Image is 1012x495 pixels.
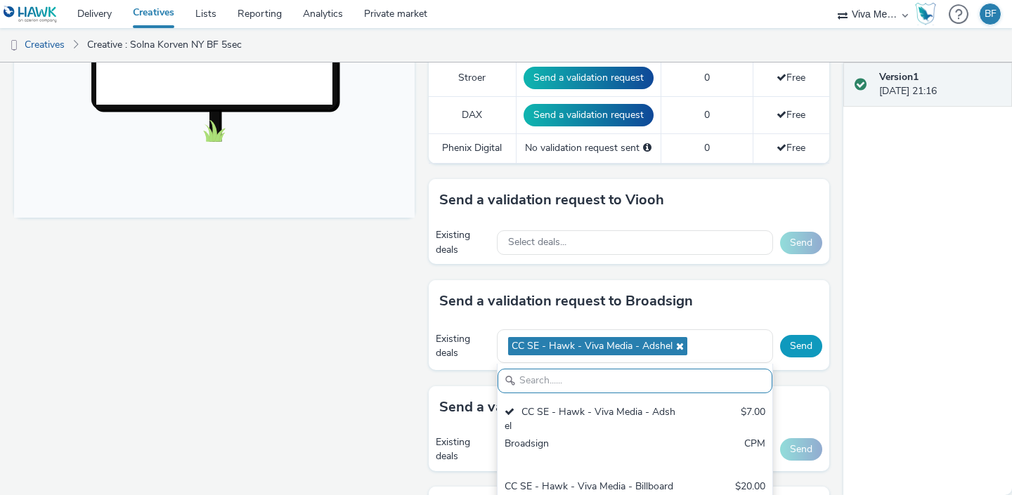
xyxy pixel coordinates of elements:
h3: Send a validation request to MyAdbooker [439,397,711,418]
div: No validation request sent [524,141,654,155]
span: CC SE - Hawk - Viva Media - Adshel [512,341,673,352]
td: DAX [429,97,516,134]
div: Existing deals [436,435,490,464]
div: CC SE - Hawk - Viva Media - Adshel [505,405,676,434]
span: 0 [704,71,710,84]
span: 0 [704,141,710,154]
div: BF [985,4,997,25]
span: Select deals... [508,237,566,249]
button: Send a validation request [524,67,654,89]
h3: Send a validation request to Viooh [439,190,664,211]
strong: Version 1 [879,70,919,84]
span: Free [777,141,805,154]
div: CPM [744,437,765,466]
h3: Send a validation request to Broadsign [439,291,693,312]
td: Phenix Digital [429,134,516,163]
button: Send a validation request [524,104,654,126]
td: Stroer [429,60,516,97]
div: [DATE] 21:16 [879,70,1001,99]
div: Broadsign [505,437,676,466]
img: Hawk Academy [915,3,936,25]
div: Existing deals [436,332,490,361]
span: 0 [704,108,710,121]
div: $7.00 [741,405,765,434]
a: Hawk Academy [915,3,942,25]
button: Send [780,232,822,254]
img: undefined Logo [4,6,58,23]
div: Please select a deal below and click on Send to send a validation request to Phenix Digital. [643,141,651,155]
div: Existing deals [436,228,490,257]
input: Search...... [498,369,772,393]
a: Creative : Solna Korven NY BF 5sec [80,28,249,62]
button: Send [780,438,822,461]
span: Free [777,108,805,121]
span: Free [777,71,805,84]
img: dooh [7,39,21,53]
button: Send [780,335,822,357]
